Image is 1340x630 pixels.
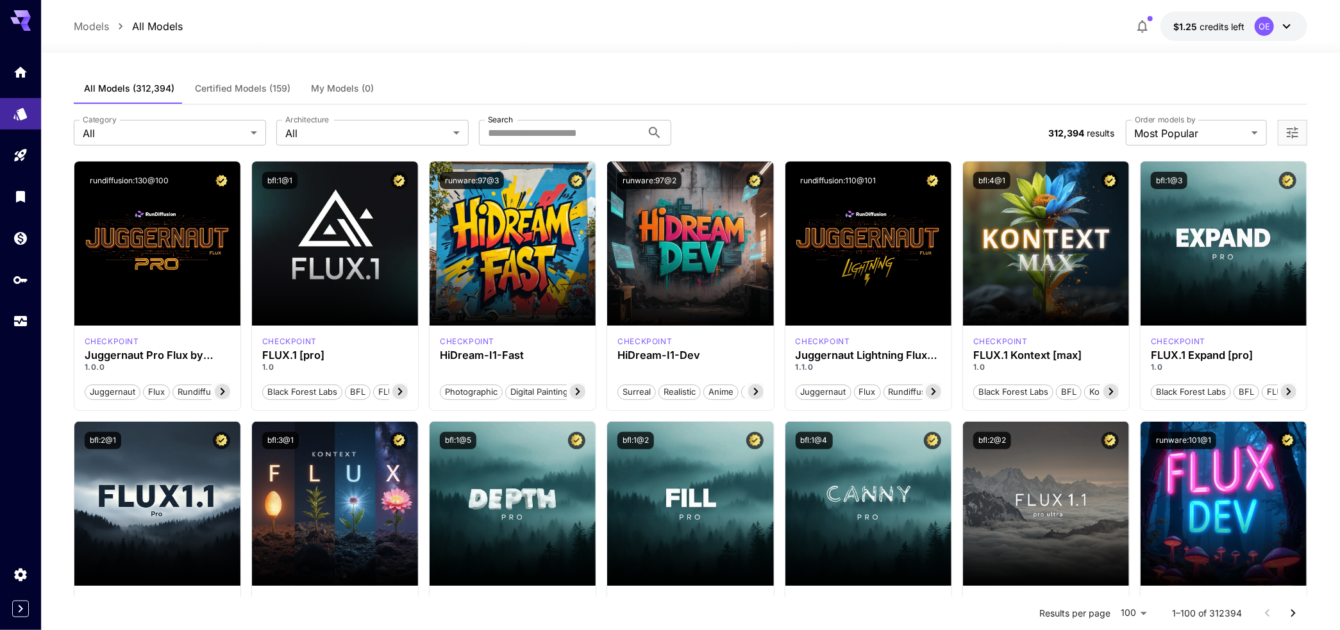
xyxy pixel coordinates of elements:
[262,383,342,400] button: Black Forest Labs
[263,386,342,399] span: Black Forest Labs
[1160,12,1307,41] button: $1.2489OE
[617,596,672,608] p: checkpoint
[13,230,28,246] div: Wallet
[617,349,763,361] h3: HiDream-I1-Dev
[1151,336,1205,347] div: fluxpro
[85,386,140,399] span: juggernaut
[796,361,941,373] p: 1.1.0
[1135,114,1196,125] label: Order models by
[488,114,513,125] label: Search
[1234,386,1259,399] span: BFL
[1039,607,1110,620] p: Results per page
[618,386,655,399] span: Surreal
[262,596,317,608] p: checkpoint
[659,386,700,399] span: Realistic
[617,172,682,189] button: runware:97@2
[796,172,882,189] button: rundiffusion:110@101
[703,383,739,400] button: Anime
[973,383,1053,400] button: Black Forest Labs
[1173,21,1200,32] span: $1.25
[85,432,121,449] button: bfl:2@1
[973,361,1119,373] p: 1.0
[1172,607,1242,620] p: 1–100 of 312394
[796,596,850,608] p: checkpoint
[1151,336,1205,347] p: checkpoint
[440,386,502,399] span: Photographic
[262,432,299,449] button: bfl:3@1
[440,432,476,449] button: bfl:1@5
[1173,20,1244,33] div: $1.2489
[796,349,941,361] h3: Juggernaut Lightning Flux by RunDiffusion
[746,432,764,449] button: Certified Model – Vetted for best performance and includes a commercial license.
[1200,21,1244,32] span: credits left
[85,596,139,608] p: checkpoint
[617,336,672,347] p: checkpoint
[741,383,782,400] button: Stylized
[568,432,585,449] button: Certified Model – Vetted for best performance and includes a commercial license.
[973,432,1011,449] button: bfl:2@2
[262,336,317,347] p: checkpoint
[12,601,29,617] button: Expand sidebar
[746,172,764,189] button: Certified Model – Vetted for best performance and includes a commercial license.
[973,336,1028,347] div: FLUX.1 Kontext [max]
[440,349,585,361] h3: HiDream-I1-Fast
[796,386,851,399] span: juggernaut
[1280,601,1306,626] button: Go to next page
[1151,361,1296,373] p: 1.0
[1101,432,1119,449] button: Certified Model – Vetted for best performance and includes a commercial license.
[390,172,408,189] button: Certified Model – Vetted for best performance and includes a commercial license.
[796,336,850,347] div: FLUX.1 D
[345,383,371,400] button: BFL
[1151,596,1205,608] div: FLUX.1 D
[973,596,1028,608] div: fluxultra
[440,336,494,347] div: HiDream Fast
[884,383,944,400] button: rundiffusion
[1048,128,1084,138] span: 312,394
[85,349,230,361] div: Juggernaut Pro Flux by RunDiffusion
[85,596,139,608] div: fluxpro
[1087,128,1114,138] span: results
[83,114,117,125] label: Category
[84,83,174,94] span: All Models (312,394)
[440,336,494,347] p: checkpoint
[85,172,174,189] button: rundiffusion:130@100
[213,432,230,449] button: Certified Model – Vetted for best performance and includes a commercial license.
[1056,383,1082,400] button: BFL
[440,172,504,189] button: runware:97@3
[85,336,139,347] p: checkpoint
[1285,125,1300,141] button: Open more filters
[924,432,941,449] button: Certified Model – Vetted for best performance and includes a commercial license.
[884,386,943,399] span: rundiffusion
[1279,432,1296,449] button: Certified Model – Vetted for best performance and includes a commercial license.
[617,432,654,449] button: bfl:1@2
[505,383,573,400] button: Digital Painting
[1084,383,1125,400] button: Kontext
[83,126,246,141] span: All
[13,313,28,329] div: Usage
[285,114,329,125] label: Architecture
[262,361,408,373] p: 1.0
[213,172,230,189] button: Certified Model – Vetted for best performance and includes a commercial license.
[1057,386,1081,399] span: BFL
[132,19,183,34] a: All Models
[796,432,833,449] button: bfl:1@4
[74,19,109,34] a: Models
[742,386,782,399] span: Stylized
[1151,172,1187,189] button: bfl:1@3
[262,336,317,347] div: fluxpro
[262,349,408,361] div: FLUX.1 [pro]
[13,188,28,204] div: Library
[617,596,672,608] div: fluxpro
[262,172,297,189] button: bfl:1@1
[374,386,432,399] span: FLUX.1 [pro]
[13,567,28,583] div: Settings
[285,126,448,141] span: All
[617,336,672,347] div: HiDream Dev
[143,383,170,400] button: flux
[617,383,656,400] button: Surreal
[74,19,183,34] nav: breadcrumb
[85,361,230,373] p: 1.0.0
